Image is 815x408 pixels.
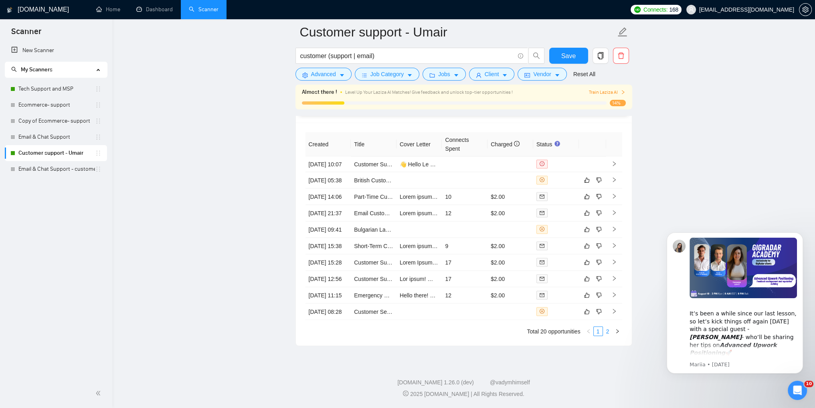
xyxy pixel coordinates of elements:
[596,226,602,233] span: dislike
[5,26,48,42] span: Scanner
[611,194,617,199] span: right
[354,210,549,216] a: Email Customer Service Team (24/7 Coverage) for High Figure Clothing Brand
[799,3,812,16] button: setting
[397,379,474,386] a: [DOMAIN_NAME] 1.26.0 (dev)
[95,166,101,172] span: holder
[362,72,367,78] span: bars
[540,194,544,199] span: mail
[502,72,508,78] span: caret-down
[18,129,95,145] a: Email & Chat Support
[582,208,592,218] button: like
[18,81,95,97] a: Tech Support and MSP
[584,292,590,299] span: like
[351,271,396,287] td: Customer Support Agent Needed
[487,205,533,222] td: $2.00
[611,161,617,167] span: right
[594,258,604,267] button: dislike
[594,307,604,317] button: dislike
[584,243,590,249] span: like
[487,189,533,205] td: $2.00
[300,51,514,61] input: Search Freelance Jobs...
[442,132,487,157] th: Connects Spent
[96,6,120,13] a: homeHome
[136,6,173,13] a: dashboardDashboard
[584,327,593,336] li: Previous Page
[487,254,533,271] td: $2.00
[804,381,813,387] span: 10
[596,309,602,315] span: dislike
[613,48,629,64] button: delete
[351,205,396,222] td: Email Customer Service Team (24/7 Coverage) for High Figure Clothing Brand
[524,72,530,78] span: idcard
[351,254,396,271] td: Customer Support & Operations Generalist Needed
[11,42,101,59] a: New Scanner
[593,327,603,336] li: 1
[305,189,351,205] td: [DATE] 14:06
[584,177,590,184] span: like
[596,276,602,282] span: dislike
[11,67,17,72] span: search
[354,194,465,200] a: Part-Time Customer Support Representative
[305,287,351,304] td: [DATE] 11:15
[582,291,592,300] button: like
[528,48,544,64] button: search
[11,66,53,73] span: My Scanners
[351,304,396,320] td: Customer Service Representative – Germany (Hamburg/Frankfurt)
[429,72,435,78] span: folder
[305,132,351,157] th: Created
[305,238,351,254] td: [DATE] 15:38
[533,132,579,157] th: Status
[554,72,560,78] span: caret-down
[596,194,602,200] span: dislike
[540,260,544,265] span: mail
[95,150,101,156] span: holder
[611,309,617,314] span: right
[370,70,404,79] span: Job Category
[5,145,107,161] li: Customer support - Umair
[438,70,450,79] span: Jobs
[596,243,602,249] span: dislike
[295,68,352,81] button: settingAdvancedcaret-down
[588,89,625,96] button: Train Laziza AI
[593,48,609,64] button: copy
[5,129,107,145] li: Email & Chat Support
[594,274,604,284] button: dislike
[518,53,523,59] span: info-circle
[305,157,351,172] td: [DATE] 10:07
[514,141,520,147] span: info-circle
[189,6,218,13] a: searchScanner
[351,238,396,254] td: Short-Term Customer Support Agent (Gorgias)
[5,97,107,113] li: Ecommerce- support
[561,51,576,61] span: Save
[582,176,592,185] button: like
[634,6,641,13] img: upwork-logo.png
[7,4,12,16] img: logo
[554,140,561,147] div: Tooltip anchor
[442,287,487,304] td: 12
[584,327,593,336] button: left
[603,327,612,336] a: 2
[594,192,604,202] button: dislike
[594,241,604,251] button: dislike
[655,220,815,386] iframe: Intercom notifications message
[487,271,533,287] td: $2.00
[540,227,544,232] span: close-circle
[95,118,101,124] span: holder
[487,287,533,304] td: $2.00
[354,292,554,299] a: Emergency Customer Support Representative Needed for Immediate Assistance
[584,210,590,216] span: like
[5,161,107,177] li: Email & Chat Support - customer support S-1
[305,254,351,271] td: [DATE] 15:28
[442,205,487,222] td: 12
[442,189,487,205] td: 10
[354,243,470,249] a: Short-Term Customer Support Agent (Gorgias)
[596,259,602,266] span: dislike
[611,259,617,265] span: right
[549,48,588,64] button: Save
[527,327,580,336] li: Total 20 opportunities
[18,161,95,177] a: Email & Chat Support - customer support S-1
[351,222,396,238] td: Bulgarian Language CUSTOMER SUPPORT BULGARIA (Online Store)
